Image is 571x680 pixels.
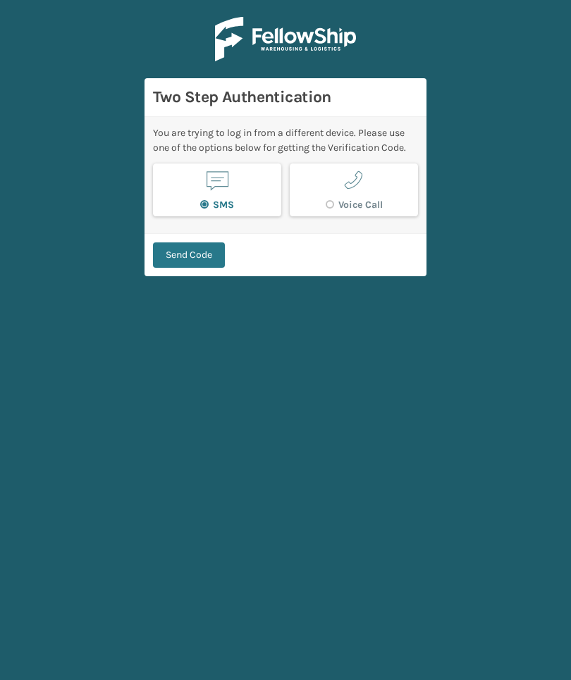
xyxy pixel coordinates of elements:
label: SMS [200,199,234,211]
label: Voice Call [326,199,383,211]
img: Logo [215,17,356,61]
div: You are trying to log in from a different device. Please use one of the options below for getting... [153,125,418,155]
h3: Two Step Authentication [153,87,418,108]
button: Send Code [153,242,225,268]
